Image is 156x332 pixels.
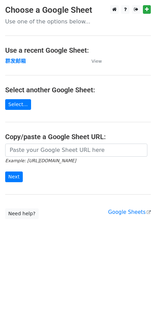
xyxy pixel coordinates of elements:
p: Use one of the options below... [5,18,151,25]
a: Need help? [5,208,39,219]
input: Next [5,172,23,182]
a: View [85,58,102,64]
h4: Select another Google Sheet: [5,86,151,94]
a: Select... [5,99,31,110]
a: Google Sheets [108,209,151,215]
small: View [91,59,102,64]
a: 群发邮箱 [5,58,26,64]
h3: Choose a Google Sheet [5,5,151,15]
small: Example: [URL][DOMAIN_NAME] [5,158,76,163]
iframe: Chat Widget [121,299,156,332]
input: Paste your Google Sheet URL here [5,144,147,157]
h4: Copy/paste a Google Sheet URL: [5,133,151,141]
h4: Use a recent Google Sheet: [5,46,151,54]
